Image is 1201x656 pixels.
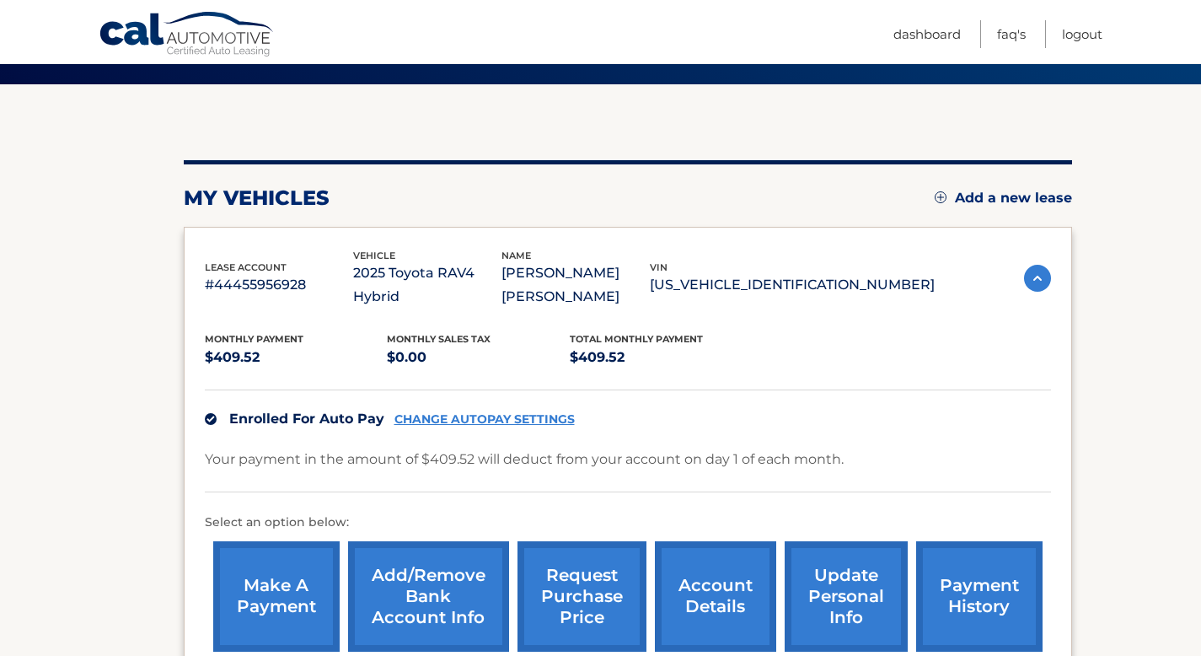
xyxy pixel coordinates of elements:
[655,541,776,652] a: account details
[935,191,946,203] img: add.svg
[348,541,509,652] a: Add/Remove bank account info
[570,333,703,345] span: Total Monthly Payment
[935,190,1072,207] a: Add a new lease
[893,20,961,48] a: Dashboard
[213,541,340,652] a: make a payment
[205,346,388,369] p: $409.52
[353,250,395,261] span: vehicle
[650,273,935,297] p: [US_VEHICLE_IDENTIFICATION_NUMBER]
[229,411,384,427] span: Enrolled For Auto Pay
[501,250,531,261] span: name
[205,333,303,345] span: Monthly Payment
[99,11,276,60] a: Cal Automotive
[394,412,575,427] a: CHANGE AUTOPAY SETTINGS
[570,346,753,369] p: $409.52
[517,541,646,652] a: request purchase price
[353,261,501,309] p: 2025 Toyota RAV4 Hybrid
[205,513,1051,533] p: Select an option below:
[205,261,287,273] span: lease account
[205,273,353,297] p: #44455956928
[650,261,668,273] span: vin
[184,186,330,211] h2: my vehicles
[1024,265,1051,292] img: accordion-active.svg
[205,448,844,471] p: Your payment in the amount of $409.52 will deduct from your account on day 1 of each month.
[916,541,1043,652] a: payment history
[387,333,491,345] span: Monthly sales Tax
[1062,20,1102,48] a: Logout
[501,261,650,309] p: [PERSON_NAME] [PERSON_NAME]
[997,20,1026,48] a: FAQ's
[387,346,570,369] p: $0.00
[205,413,217,425] img: check.svg
[785,541,908,652] a: update personal info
